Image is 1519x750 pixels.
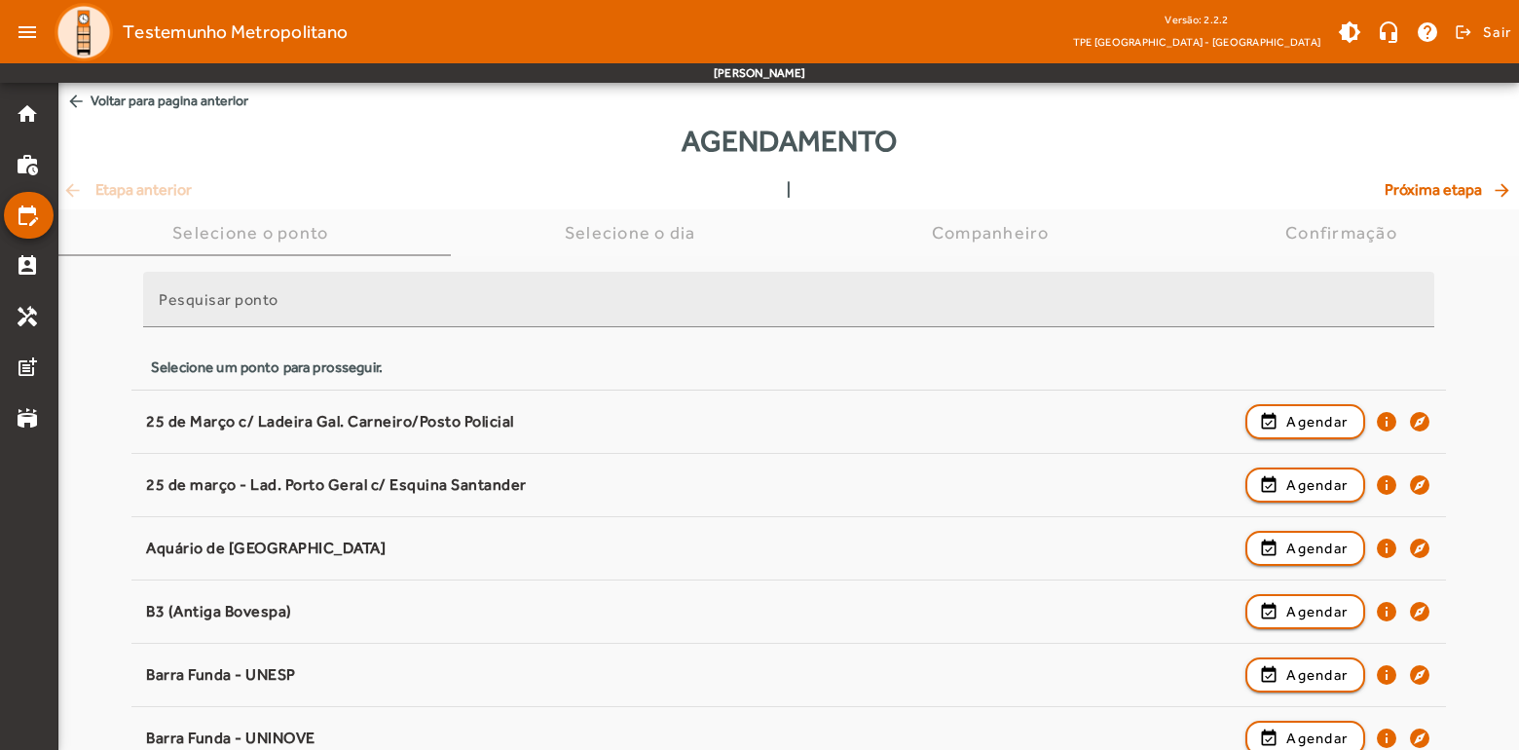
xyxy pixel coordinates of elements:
[159,290,278,309] mat-label: Pesquisar ponto
[1408,663,1431,687] mat-icon: explore
[146,665,1236,686] div: Barra Funda - UNESP
[151,356,1426,378] div: Selecione um ponto para prosseguir.
[1375,473,1398,497] mat-icon: info
[1408,727,1431,750] mat-icon: explore
[55,3,113,61] img: Logo TPE
[1375,537,1398,560] mat-icon: info
[1073,32,1320,52] span: TPE [GEOGRAPHIC_DATA] - [GEOGRAPHIC_DATA]
[16,406,39,430] mat-icon: stadium
[1452,18,1511,47] button: Sair
[1245,594,1365,629] button: Agendar
[16,254,39,278] mat-icon: perm_contact_calendar
[1492,180,1515,200] mat-icon: arrow_forward
[932,223,1057,243] div: Companheiro
[1408,473,1431,497] mat-icon: explore
[1375,410,1398,433] mat-icon: info
[1408,410,1431,433] mat-icon: explore
[1408,600,1431,623] mat-icon: explore
[1285,223,1405,243] div: Confirmação
[1286,537,1348,560] span: Agendar
[16,356,39,379] mat-icon: post_add
[1245,657,1365,693] button: Agendar
[682,119,897,163] span: Agendamento
[1385,178,1515,202] span: Próxima etapa
[146,602,1236,622] div: B3 (Antiga Bovespa)
[146,539,1236,559] div: Aquário de [GEOGRAPHIC_DATA]
[787,178,791,202] span: |
[1245,531,1365,566] button: Agendar
[1286,410,1348,433] span: Agendar
[1245,404,1365,439] button: Agendar
[1286,727,1348,750] span: Agendar
[16,102,39,126] mat-icon: home
[565,223,704,243] div: Selecione o dia
[146,412,1236,432] div: 25 de Março c/ Ladeira Gal. Carneiro/Posto Policial
[8,13,47,52] mat-icon: menu
[1375,663,1398,687] mat-icon: info
[172,223,336,243] div: Selecione o ponto
[66,92,86,111] mat-icon: arrow_back
[146,475,1236,496] div: 25 de março - Lad. Porto Geral c/ Esquina Santander
[16,204,39,227] mat-icon: edit_calendar
[16,153,39,176] mat-icon: work_history
[123,17,348,48] span: Testemunho Metropolitano
[1245,468,1365,503] button: Agendar
[58,83,1519,119] span: Voltar para pagina anterior
[1286,473,1348,497] span: Agendar
[1375,600,1398,623] mat-icon: info
[1483,17,1511,48] span: Sair
[16,305,39,328] mat-icon: handyman
[1073,8,1320,32] div: Versão: 2.2.2
[1375,727,1398,750] mat-icon: info
[1408,537,1431,560] mat-icon: explore
[1286,600,1348,623] span: Agendar
[47,3,348,61] a: Testemunho Metropolitano
[1286,663,1348,687] span: Agendar
[146,729,1236,749] div: Barra Funda - UNINOVE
